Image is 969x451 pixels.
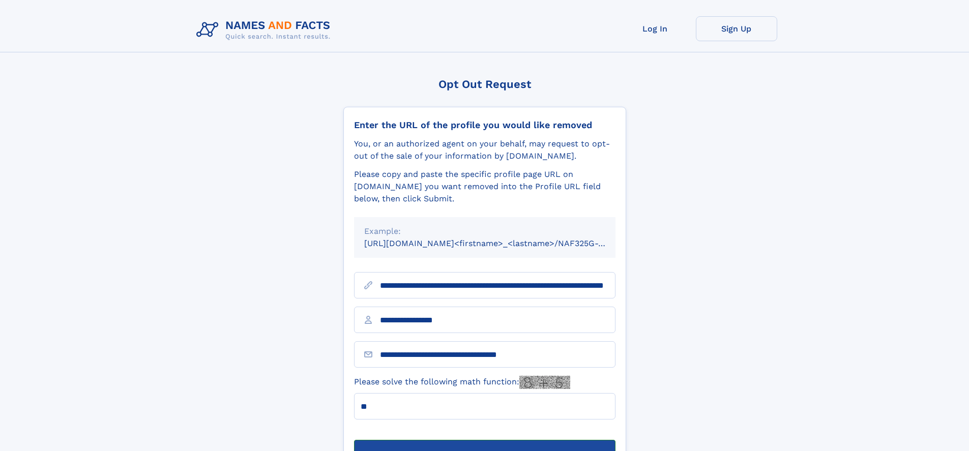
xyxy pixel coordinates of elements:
[696,16,777,41] a: Sign Up
[364,225,605,237] div: Example:
[354,138,615,162] div: You, or an authorized agent on your behalf, may request to opt-out of the sale of your informatio...
[354,168,615,205] div: Please copy and paste the specific profile page URL on [DOMAIN_NAME] you want removed into the Pr...
[364,238,635,248] small: [URL][DOMAIN_NAME]<firstname>_<lastname>/NAF325G-xxxxxxxx
[614,16,696,41] a: Log In
[354,376,570,389] label: Please solve the following math function:
[343,78,626,91] div: Opt Out Request
[192,16,339,44] img: Logo Names and Facts
[354,119,615,131] div: Enter the URL of the profile you would like removed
